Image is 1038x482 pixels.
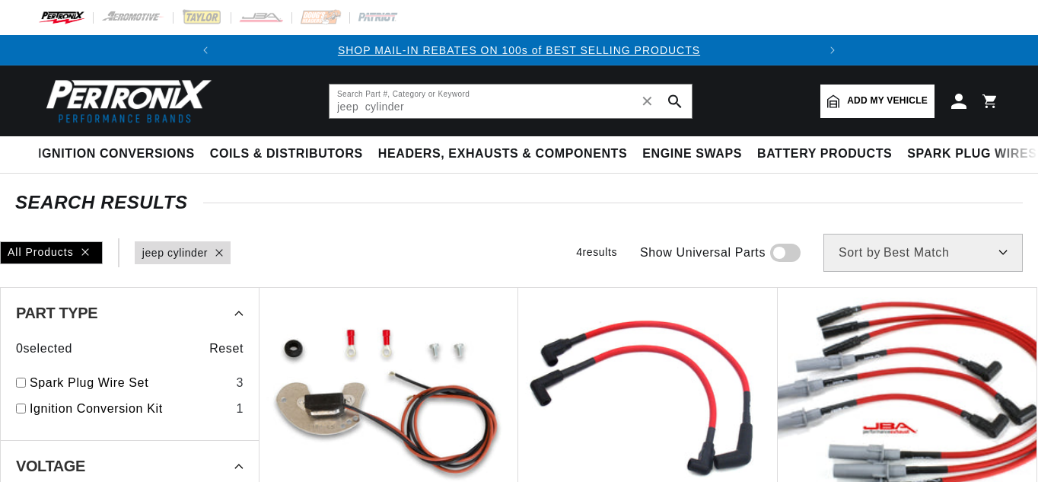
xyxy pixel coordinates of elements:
[38,146,195,162] span: Ignition Conversions
[16,305,97,321] span: Part Type
[658,85,692,118] button: search button
[823,234,1023,272] select: Sort by
[378,146,627,162] span: Headers, Exhausts & Components
[38,136,202,172] summary: Ignition Conversions
[757,146,892,162] span: Battery Products
[38,75,213,127] img: Pertronix
[330,85,692,118] input: Search Part #, Category or Keyword
[576,246,617,258] span: 4 results
[371,136,635,172] summary: Headers, Exhausts & Components
[15,195,1023,210] div: SEARCH RESULTS
[16,458,85,474] span: Voltage
[847,94,928,108] span: Add my vehicle
[817,35,848,65] button: Translation missing: en.sections.announcements.next_announcement
[202,136,371,172] summary: Coils & Distributors
[221,42,818,59] div: Announcement
[16,339,72,359] span: 0 selected
[190,35,221,65] button: Translation missing: en.sections.announcements.previous_announcement
[30,399,230,419] a: Ignition Conversion Kit
[30,373,230,393] a: Spark Plug Wire Set
[236,373,244,393] div: 3
[907,146,1036,162] span: Spark Plug Wires
[635,136,750,172] summary: Engine Swaps
[640,243,766,263] span: Show Universal Parts
[236,399,244,419] div: 1
[209,339,244,359] span: Reset
[820,85,935,118] a: Add my vehicle
[338,44,700,56] a: SHOP MAIL-IN REBATES ON 100s of BEST SELLING PRODUCTS
[221,42,818,59] div: 1 of 2
[839,247,880,259] span: Sort by
[642,146,742,162] span: Engine Swaps
[142,244,208,261] a: jeep cylinder
[750,136,899,172] summary: Battery Products
[210,146,363,162] span: Coils & Distributors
